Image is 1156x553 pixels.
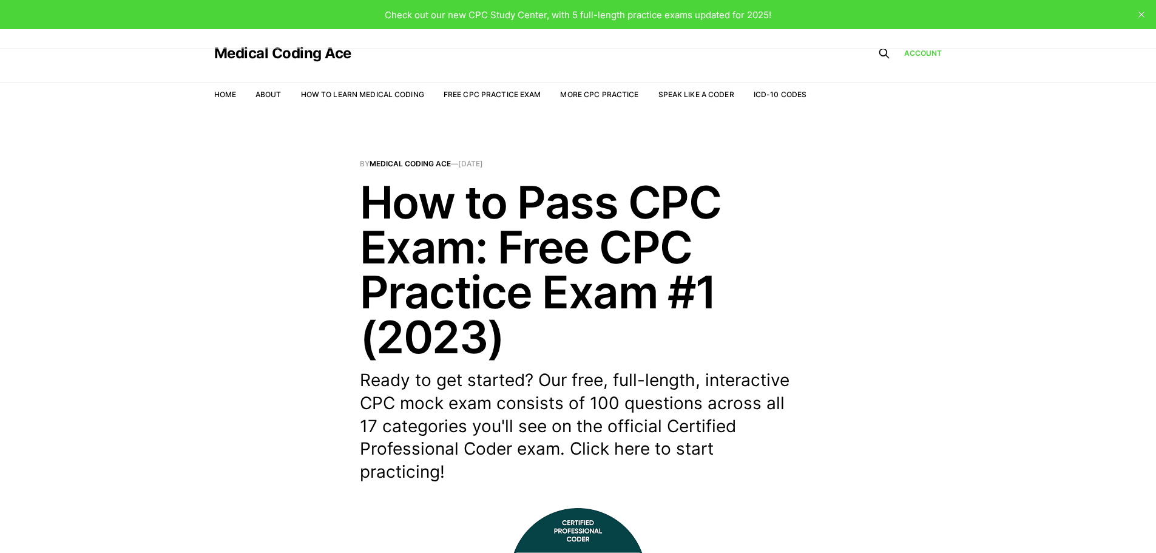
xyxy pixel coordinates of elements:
[360,160,797,168] span: By —
[1132,5,1151,24] button: close
[214,90,236,99] a: Home
[214,46,351,61] a: Medical Coding Ace
[360,369,797,484] p: Ready to get started? Our free, full-length, interactive CPC mock exam consists of 100 questions ...
[370,159,451,168] a: Medical Coding Ace
[255,90,282,99] a: About
[754,90,806,99] a: ICD-10 Codes
[385,9,771,21] span: Check out our new CPC Study Center, with 5 full-length practice exams updated for 2025!
[560,90,638,99] a: More CPC Practice
[301,90,424,99] a: How to Learn Medical Coding
[904,47,942,59] a: Account
[658,90,734,99] a: Speak Like a Coder
[458,159,483,168] time: [DATE]
[360,180,797,359] h1: How to Pass CPC Exam: Free CPC Practice Exam #1 (2023)
[444,90,541,99] a: Free CPC Practice Exam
